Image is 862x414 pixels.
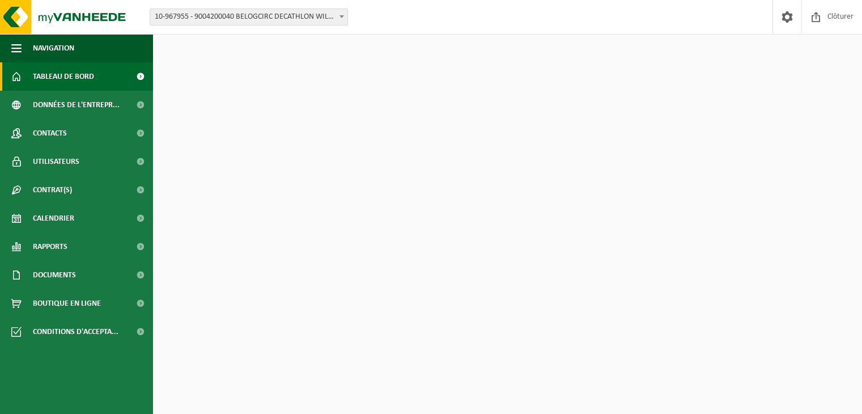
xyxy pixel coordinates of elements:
span: Documents [33,261,76,289]
span: Conditions d'accepta... [33,318,118,346]
span: Tableau de bord [33,62,94,91]
span: 10-967955 - 9004200040 BELOGCIRC DECATHLON WILLEBROEK - WILLEBROEK [150,9,347,25]
span: Données de l'entrepr... [33,91,120,119]
span: Contrat(s) [33,176,72,204]
span: Utilisateurs [33,147,79,176]
span: Calendrier [33,204,74,233]
span: Boutique en ligne [33,289,101,318]
span: Rapports [33,233,67,261]
span: Contacts [33,119,67,147]
span: Navigation [33,34,74,62]
span: 10-967955 - 9004200040 BELOGCIRC DECATHLON WILLEBROEK - WILLEBROEK [150,9,348,26]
